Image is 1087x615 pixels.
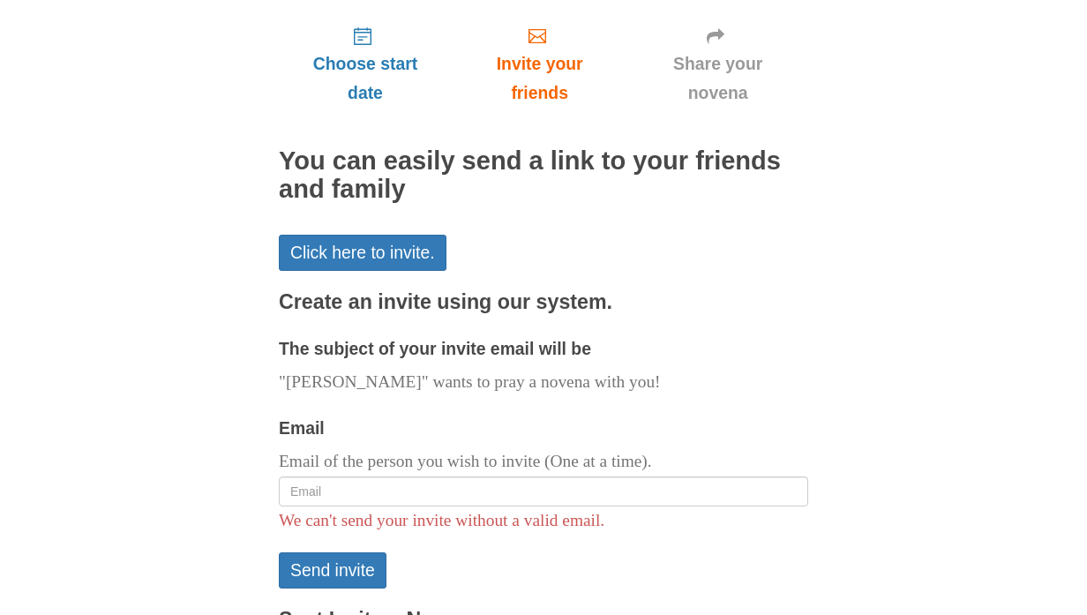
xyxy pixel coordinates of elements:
button: Send invite [279,552,386,589]
a: Click here to invite. [279,235,446,271]
label: The subject of your invite email will be [279,334,591,364]
label: Email [279,414,325,443]
a: Choose start date [279,11,452,116]
span: Choose start date [296,49,434,108]
span: Share your novena [645,49,791,108]
h3: Create an invite using our system. [279,291,808,314]
input: Email [279,476,808,506]
a: Invite your friends [452,11,627,116]
span: Invite your friends [469,49,610,108]
a: Share your novena [627,11,808,116]
p: "[PERSON_NAME]" wants to pray a novena with you! [279,368,808,397]
p: Email of the person you wish to invite (One at a time). [279,447,808,476]
span: We can't send your invite without a valid email. [279,511,604,529]
h2: You can easily send a link to your friends and family [279,147,808,204]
